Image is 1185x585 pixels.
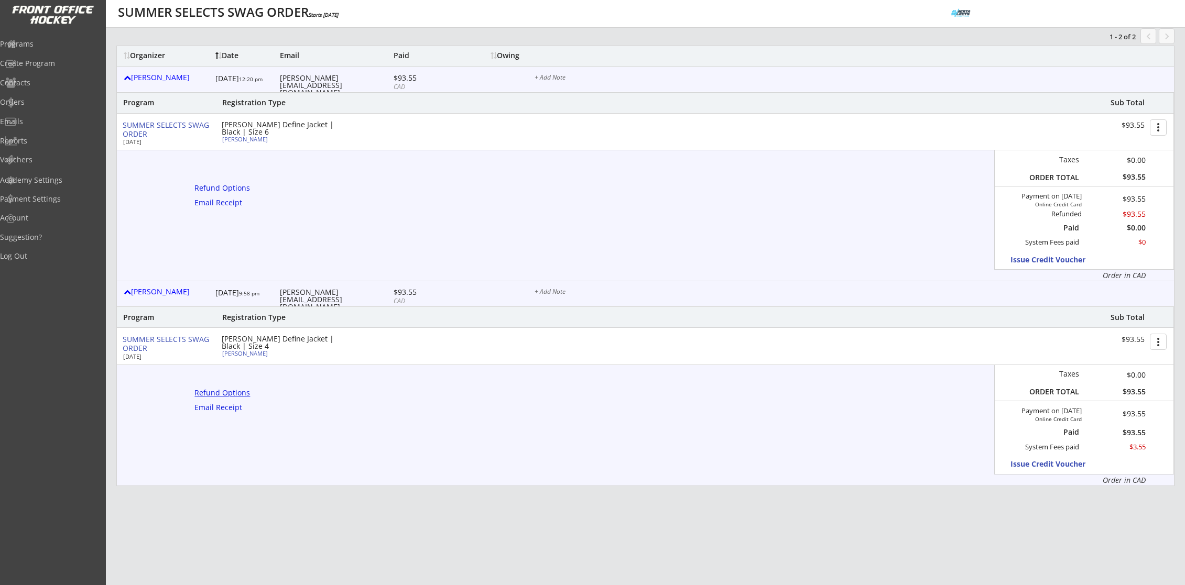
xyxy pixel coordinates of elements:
[1080,121,1145,130] div: $93.55
[123,139,207,145] div: [DATE]
[222,350,339,356] div: [PERSON_NAME]
[1086,387,1146,396] div: $93.55
[194,199,248,206] div: Email Receipt
[222,136,339,142] div: [PERSON_NAME]
[222,313,342,322] div: Registration Type
[1086,172,1146,182] div: $93.55
[309,11,339,18] em: Starts [DATE]
[1086,443,1146,451] div: $3.55
[1095,211,1146,218] div: $93.55
[1025,369,1079,379] div: Taxes
[1016,443,1079,451] div: System Fees paid
[123,121,213,139] div: SUMMER SELECTS SWAG ORDER
[123,98,180,107] div: Program
[222,98,342,107] div: Registration Type
[215,285,272,303] div: [DATE]
[1023,210,1082,218] div: Refunded
[1099,313,1145,322] div: Sub Total
[239,290,259,297] font: 9:58 pm
[1159,28,1175,44] button: keyboard_arrow_right
[535,289,1167,297] div: + Add Note
[280,74,391,96] div: [PERSON_NAME][EMAIL_ADDRESS][DOMAIN_NAME]
[394,83,450,92] div: CAD
[1086,238,1146,247] div: $0
[222,335,342,350] div: [PERSON_NAME] Define Jacket | Black | Size 4
[215,52,272,59] div: Date
[998,407,1082,415] div: Payment on [DATE]
[1150,119,1167,136] button: more_vert
[1023,416,1082,422] div: Online Credit Card
[1140,28,1156,44] button: chevron_left
[1010,457,1107,471] button: Issue Credit Voucher
[1025,173,1079,182] div: ORDER TOTAL
[123,335,213,353] div: SUMMER SELECTS SWAG ORDER
[124,288,210,295] div: [PERSON_NAME]
[194,389,254,396] div: Refund Options
[1031,223,1079,233] div: Paid
[123,354,207,359] div: [DATE]
[215,71,272,89] div: [DATE]
[1086,154,1146,165] div: $0.00
[1031,427,1079,437] div: Paid
[222,121,342,136] div: [PERSON_NAME] Define Jacket | Black | Size 6
[1010,252,1107,267] button: Issue Credit Voucher
[123,313,180,322] div: Program
[491,52,530,59] div: Owing
[535,74,1167,83] div: + Add Note
[1080,335,1145,344] div: $93.55
[239,75,263,83] font: 12:20 pm
[1025,387,1079,396] div: ORDER TOTAL
[194,404,248,411] div: Email Receipt
[124,74,210,81] div: [PERSON_NAME]
[1025,155,1079,164] div: Taxes
[1150,334,1167,350] button: more_vert
[1086,369,1146,380] div: $0.00
[124,52,210,59] div: Organizer
[1025,270,1146,281] div: Order in CAD
[280,289,391,311] div: [PERSON_NAME][EMAIL_ADDRESS][DOMAIN_NAME]
[1086,224,1146,231] div: $0.00
[194,184,254,192] div: Refund Options
[1016,238,1079,247] div: System Fees paid
[1081,32,1136,41] div: 1 - 2 of 2
[1086,429,1146,436] div: $93.55
[1099,98,1145,107] div: Sub Total
[394,289,450,296] div: $93.55
[1095,410,1146,417] div: $93.55
[1023,201,1082,207] div: Online Credit Card
[998,192,1082,201] div: Payment on [DATE]
[1025,475,1146,485] div: Order in CAD
[394,297,450,306] div: CAD
[280,52,391,59] div: Email
[1095,195,1146,203] div: $93.55
[394,74,450,82] div: $93.55
[394,52,450,59] div: Paid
